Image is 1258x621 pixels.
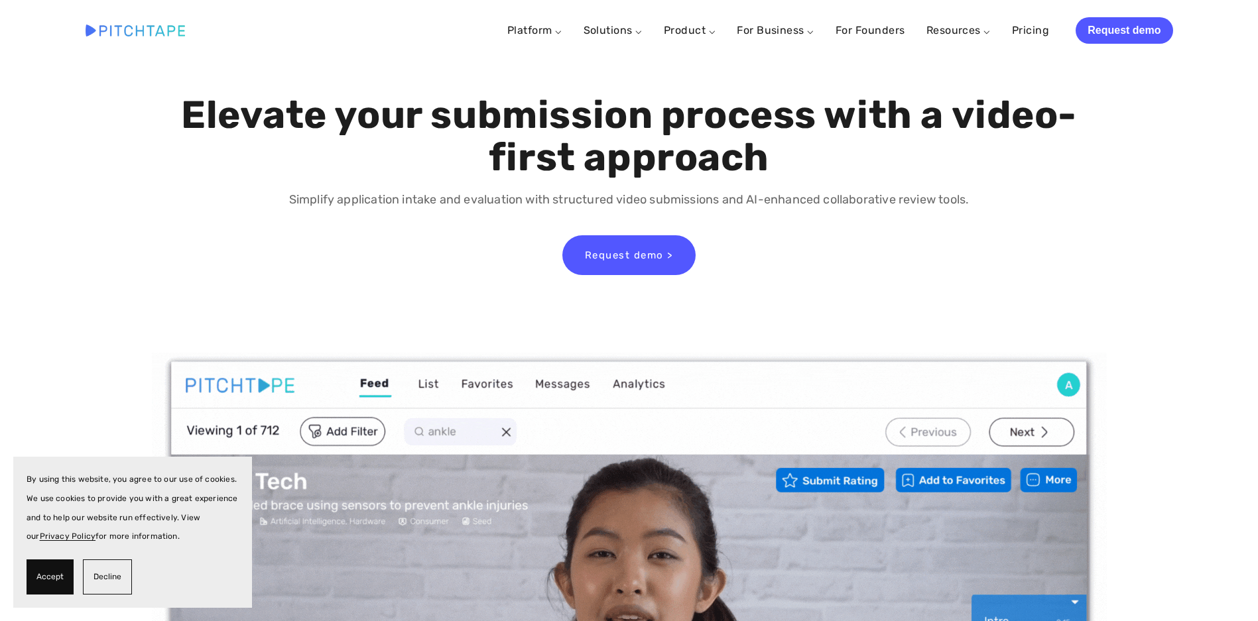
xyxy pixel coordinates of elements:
a: Privacy Policy [40,532,96,541]
a: Platform ⌵ [507,24,562,36]
a: Request demo [1076,17,1172,44]
h1: Elevate your submission process with a video-first approach [178,94,1080,179]
span: Decline [94,567,121,587]
button: Accept [27,559,74,594]
p: By using this website, you agree to our use of cookies. We use cookies to provide you with a grea... [27,470,239,546]
button: Decline [83,559,132,594]
a: Resources ⌵ [926,24,991,36]
a: Product ⌵ [664,24,716,36]
a: Pricing [1012,19,1049,42]
a: Request demo > [562,235,696,275]
a: For Founders [836,19,905,42]
p: Simplify application intake and evaluation with structured video submissions and AI-enhanced coll... [178,190,1080,209]
a: Solutions ⌵ [584,24,643,36]
section: Cookie banner [13,457,252,608]
a: For Business ⌵ [737,24,814,36]
img: Pitchtape | Video Submission Management Software [86,25,185,36]
span: Accept [36,567,64,587]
